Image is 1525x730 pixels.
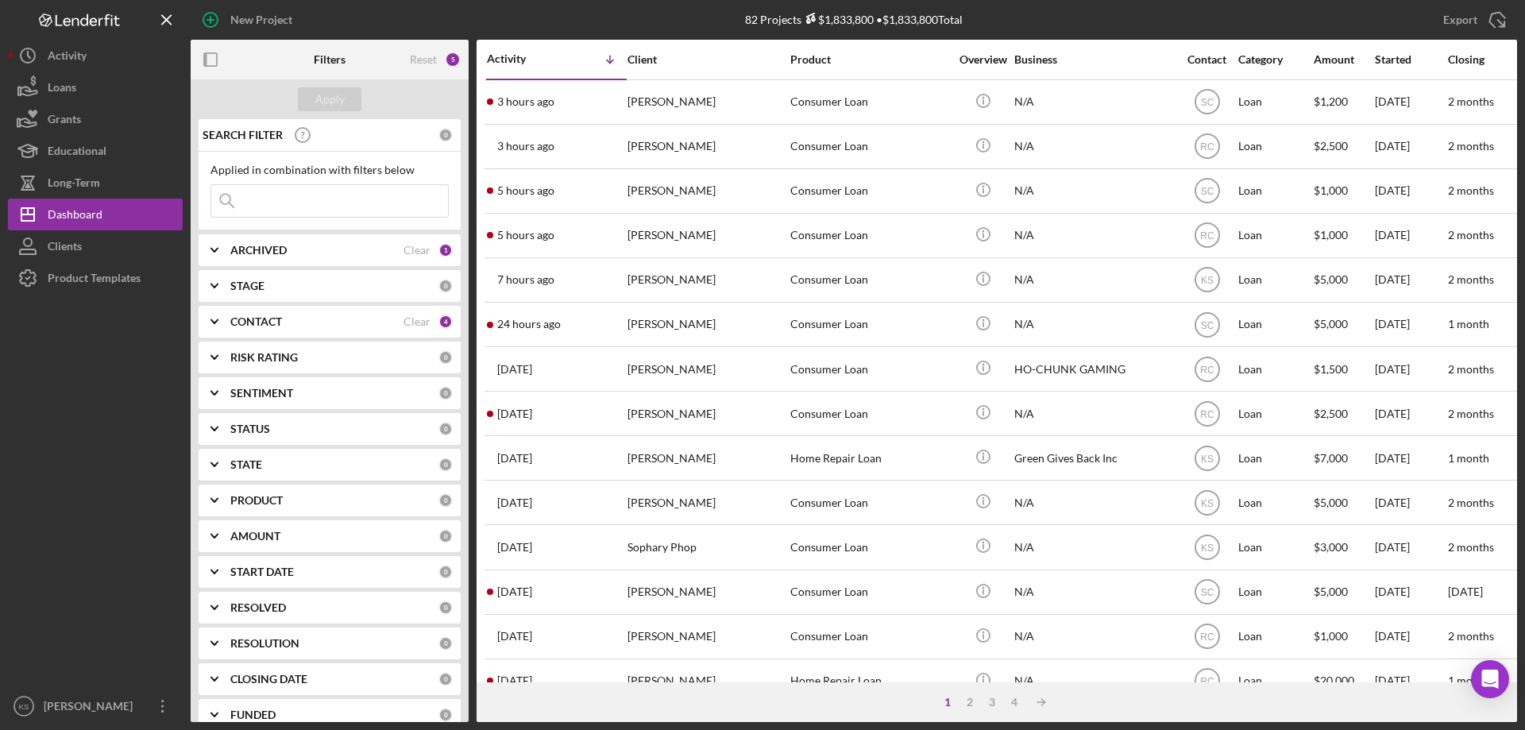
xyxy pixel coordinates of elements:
[315,87,345,111] div: Apply
[1014,303,1173,346] div: N/A
[1238,437,1312,479] div: Loan
[230,387,293,400] b: SENTIMENT
[230,4,292,36] div: New Project
[1238,660,1312,702] div: Loan
[790,303,949,346] div: Consumer Loan
[48,167,100,203] div: Long-Term
[1375,526,1446,568] div: [DATE]
[230,709,276,721] b: FUNDED
[1375,392,1446,435] div: [DATE]
[438,565,453,579] div: 0
[403,244,430,257] div: Clear
[230,494,283,507] b: PRODUCT
[1375,437,1446,479] div: [DATE]
[1200,408,1214,419] text: RC
[497,140,554,153] time: 2025-09-04 16:50
[1375,348,1446,390] div: [DATE]
[1314,496,1348,509] span: $5,000
[627,348,786,390] div: [PERSON_NAME]
[230,637,299,650] b: RESOLUTION
[1448,317,1489,330] time: 1 month
[1238,348,1312,390] div: Loan
[1314,674,1354,687] span: $20,000
[438,422,453,436] div: 0
[627,481,786,523] div: [PERSON_NAME]
[210,164,449,176] div: Applied in combination with filters below
[410,53,437,66] div: Reset
[438,529,453,543] div: 0
[627,259,786,301] div: [PERSON_NAME]
[627,571,786,613] div: [PERSON_NAME]
[1375,660,1446,702] div: [DATE]
[1448,139,1494,153] time: 2 months
[1314,451,1348,465] span: $7,000
[1200,319,1214,330] text: SC
[1003,696,1025,709] div: 4
[1375,481,1446,523] div: [DATE]
[298,87,361,111] button: Apply
[8,199,183,230] button: Dashboard
[627,660,786,702] div: [PERSON_NAME]
[1014,259,1173,301] div: N/A
[790,571,949,613] div: Consumer Loan
[438,708,453,722] div: 0
[1443,4,1477,36] div: Export
[8,135,183,167] button: Educational
[438,636,453,651] div: 0
[627,214,786,257] div: [PERSON_NAME]
[1238,53,1312,66] div: Category
[403,315,430,328] div: Clear
[801,13,874,26] div: $1,833,800
[1448,272,1494,286] time: 2 months
[1238,126,1312,168] div: Loan
[1238,481,1312,523] div: Loan
[1375,81,1446,123] div: [DATE]
[438,279,453,293] div: 0
[1314,540,1348,554] span: $3,000
[627,526,786,568] div: Sophary Phop
[438,386,453,400] div: 0
[936,696,959,709] div: 1
[8,262,183,294] button: Product Templates
[1314,139,1348,153] span: $2,500
[8,167,183,199] a: Long-Term
[1375,170,1446,212] div: [DATE]
[1427,4,1517,36] button: Export
[1314,362,1348,376] span: $1,500
[1314,317,1348,330] span: $5,000
[1200,497,1213,508] text: KS
[1238,81,1312,123] div: Loan
[1200,543,1213,554] text: KS
[627,170,786,212] div: [PERSON_NAME]
[627,53,786,66] div: Client
[191,4,308,36] button: New Project
[497,407,532,420] time: 2025-09-03 15:45
[48,262,141,298] div: Product Templates
[48,103,81,139] div: Grants
[790,660,949,702] div: Home Repair Loan
[230,601,286,614] b: RESOLVED
[19,702,29,711] text: KS
[497,229,554,241] time: 2025-09-04 15:19
[497,541,532,554] time: 2025-09-03 08:45
[8,71,183,103] button: Loans
[230,351,298,364] b: RISK RATING
[487,52,557,65] div: Activity
[1238,392,1312,435] div: Loan
[8,103,183,135] a: Grants
[497,273,554,286] time: 2025-09-04 13:03
[8,230,183,262] button: Clients
[230,315,282,328] b: CONTACT
[438,672,453,686] div: 0
[1448,95,1494,108] time: 2 months
[627,81,786,123] div: [PERSON_NAME]
[1314,183,1348,197] span: $1,000
[1314,272,1348,286] span: $5,000
[8,40,183,71] button: Activity
[1200,632,1214,643] text: RC
[790,259,949,301] div: Consumer Loan
[8,690,183,722] button: KS[PERSON_NAME]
